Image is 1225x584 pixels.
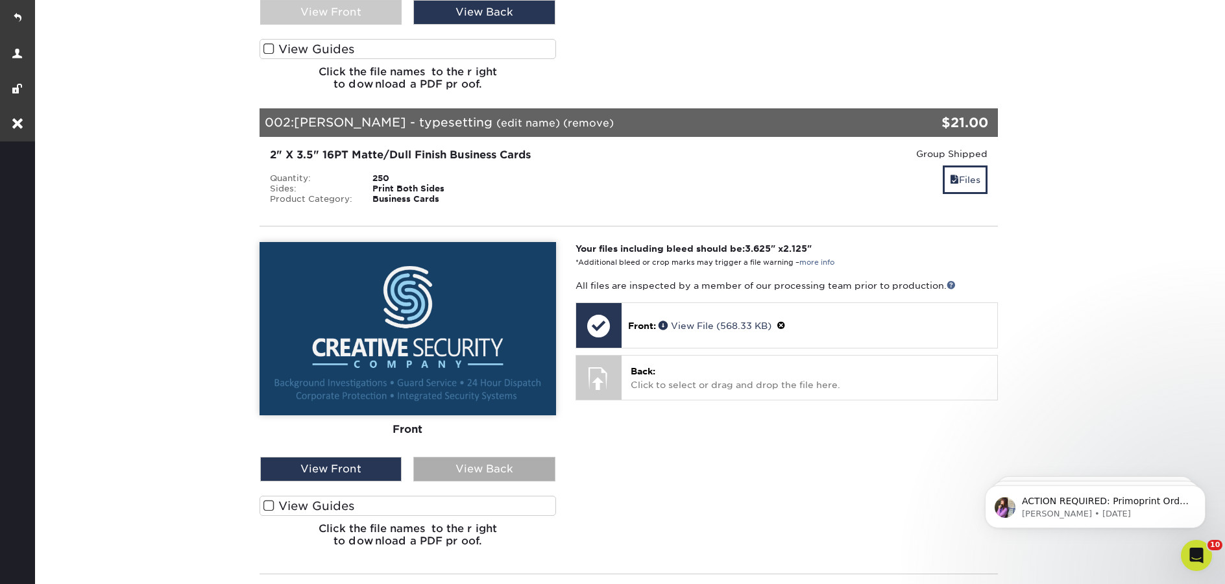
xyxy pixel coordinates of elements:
p: All files are inspected by a member of our processing team prior to production. [576,279,998,292]
span: [PERSON_NAME] - typesetting [294,115,492,129]
a: (remove) [563,117,614,129]
div: Product Category: [260,194,363,204]
label: View Guides [260,496,556,516]
p: Click to select or drag and drop the file here. [631,365,988,391]
div: 250 [363,173,506,184]
iframe: Intercom notifications message [965,458,1225,549]
div: $21.00 [875,113,988,132]
label: View Guides [260,39,556,59]
div: 2" X 3.5" 16PT Matte/Dull Finish Business Cards [270,147,742,163]
a: (edit name) [496,117,560,129]
a: Files [943,165,988,193]
span: files [950,175,959,185]
span: Back: [631,366,655,376]
div: Sides: [260,184,363,194]
span: Front: [628,321,656,331]
div: View Front [260,457,402,481]
div: Front [260,415,556,444]
div: Quantity: [260,173,363,184]
a: View File (568.33 KB) [659,321,771,331]
div: Business Cards [363,194,506,204]
span: 2.125 [783,243,807,254]
div: Group Shipped [761,147,988,160]
span: 10 [1207,540,1222,550]
small: *Additional bleed or crop marks may trigger a file warning – [576,258,834,267]
h6: Click the file names to the right to download a PDF proof. [260,522,556,557]
div: Print Both Sides [363,184,506,194]
div: 002: [260,108,875,137]
span: 3.625 [745,243,771,254]
a: more info [799,258,834,267]
strong: Your files including bleed should be: " x " [576,243,812,254]
iframe: Intercom live chat [1181,540,1212,571]
div: View Back [413,457,555,481]
h6: Click the file names to the right to download a PDF proof. [260,66,556,101]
